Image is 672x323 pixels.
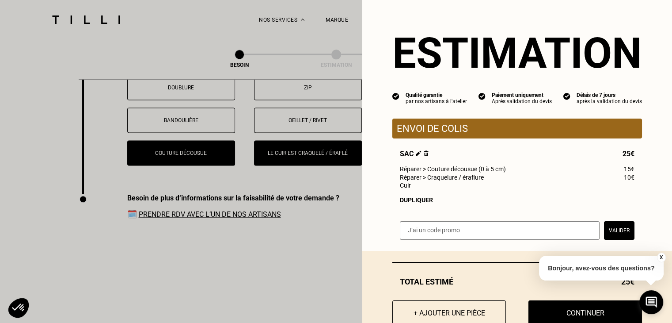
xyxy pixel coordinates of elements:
section: Estimation [392,28,642,78]
span: Réparer > Couture décousue (0 à 5 cm) [400,165,506,173]
img: Éditer [416,150,421,156]
span: Cuir [400,182,411,189]
div: Total estimé [392,277,642,286]
p: Envoi de colis [397,123,638,134]
div: par nos artisans à l'atelier [406,98,467,104]
div: Dupliquer [400,196,634,204]
span: Sac [400,150,429,158]
img: icon list info [478,92,486,100]
div: après la validation du devis [577,98,642,104]
div: Après validation du devis [492,98,552,104]
input: J‘ai un code promo [400,221,600,240]
div: Délais de 7 jours [577,92,642,98]
span: 15€ [624,165,634,173]
img: icon list info [392,92,399,100]
img: Supprimer [424,150,429,156]
div: Paiement uniquement [492,92,552,98]
p: Bonjour, avez-vous des questions? [539,256,664,281]
div: Qualité garantie [406,92,467,98]
img: icon list info [563,92,570,100]
span: 10€ [624,174,634,181]
button: Valider [604,221,634,240]
span: 25€ [623,150,634,158]
button: X [657,253,665,262]
span: Réparer > Craquelure / éraflure [400,174,484,181]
